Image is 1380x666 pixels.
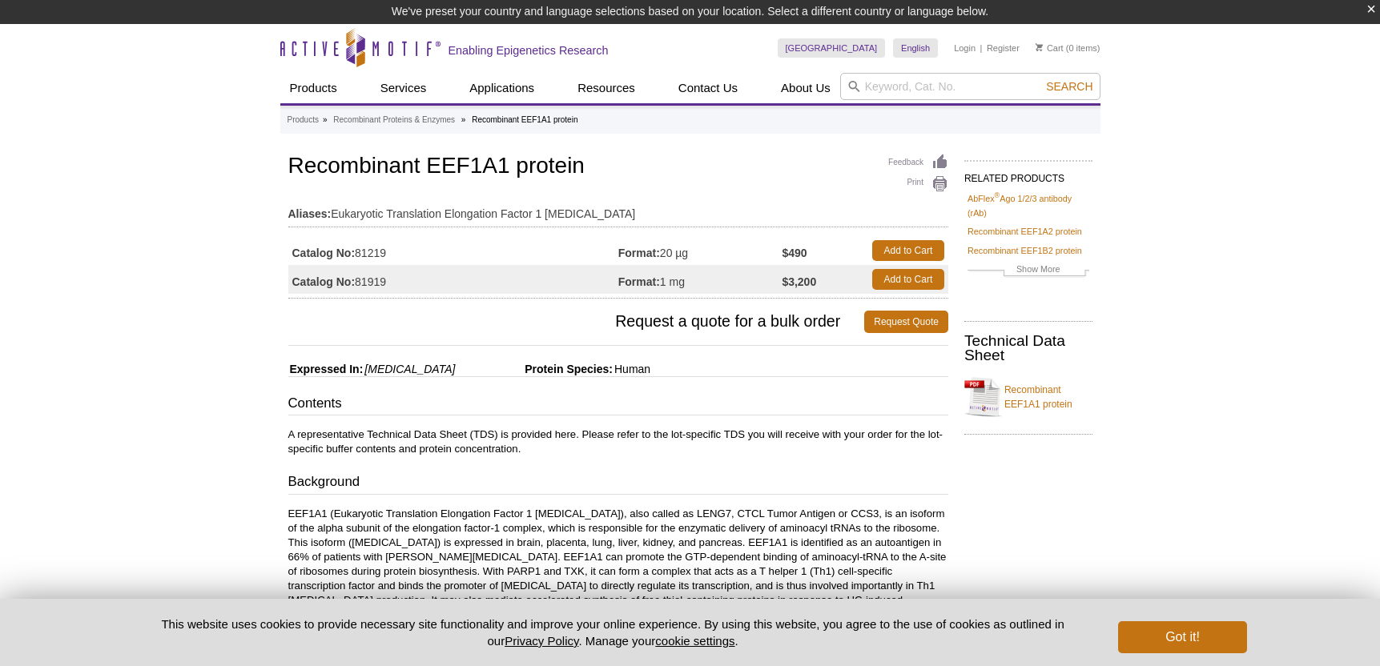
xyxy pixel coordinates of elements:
[288,472,948,495] h3: Background
[655,634,734,648] button: cookie settings
[872,269,944,290] a: Add to Cart
[288,154,948,181] h1: Recombinant EEF1A1 protein
[280,73,347,103] a: Products
[782,275,816,289] strong: $3,200
[964,160,1092,189] h2: RELATED PRODUCTS
[980,38,983,58] li: |
[1036,43,1043,51] img: Your Cart
[288,427,948,456] p: A representative Technical Data Sheet (TDS) is provided here. Please refer to the lot-specific TD...
[449,43,609,58] h2: Enabling Epigenetics Research
[1036,38,1100,58] li: (0 items)
[864,311,948,333] a: Request Quote
[782,246,807,260] strong: $490
[134,616,1092,649] p: This website uses cookies to provide necessary site functionality and improve your online experie...
[618,246,660,260] strong: Format:
[872,240,944,261] a: Add to Cart
[288,311,865,333] span: Request a quote for a bulk order
[669,73,747,103] a: Contact Us
[968,224,1082,239] a: Recombinant EEF1A2 protein
[292,246,356,260] strong: Catalog No:
[1036,42,1064,54] a: Cart
[888,175,948,193] a: Print
[987,42,1020,54] a: Register
[618,236,783,265] td: 20 µg
[292,275,356,289] strong: Catalog No:
[288,197,948,223] td: Eukaryotic Translation Elongation Factor 1 [MEDICAL_DATA]
[333,113,455,127] a: Recombinant Proteins & Enzymes
[995,191,1000,199] sup: ®
[954,42,976,54] a: Login
[288,236,618,265] td: 81219
[461,115,466,124] li: »
[613,363,650,375] span: Human
[288,265,618,294] td: 81919
[568,73,645,103] a: Resources
[618,265,783,294] td: 1 mg
[288,363,364,375] span: Expressed In:
[472,115,577,124] li: Recombinant EEF1A1 protein
[964,334,1092,363] h2: Technical Data Sheet
[288,207,332,221] strong: Aliases:
[968,262,1089,280] a: Show More
[778,38,886,58] a: [GEOGRAPHIC_DATA]
[964,373,1092,421] a: Recombinant EEF1A1 protein
[1041,79,1097,94] button: Search
[893,38,938,58] a: English
[1118,621,1246,653] button: Got it!
[288,113,319,127] a: Products
[323,115,328,124] li: »
[458,363,613,375] span: Protein Species:
[618,275,660,289] strong: Format:
[371,73,437,103] a: Services
[968,191,1089,220] a: AbFlex®Ago 1/2/3 antibody (rAb)
[505,634,578,648] a: Privacy Policy
[888,154,948,171] a: Feedback
[288,507,948,622] p: EEF1A1 (Eukaryotic Translation Elongation Factor 1 [MEDICAL_DATA]), also called as LENG7, CTCL Tu...
[968,243,1082,258] a: Recombinant EEF1B2 protein
[1046,80,1092,93] span: Search
[840,73,1100,100] input: Keyword, Cat. No.
[364,363,455,375] i: [MEDICAL_DATA]
[460,73,544,103] a: Applications
[771,73,840,103] a: About Us
[288,394,948,416] h3: Contents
